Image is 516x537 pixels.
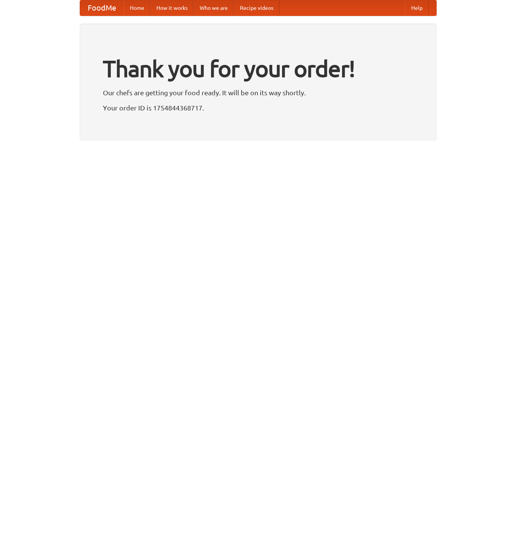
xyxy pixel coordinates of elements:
p: Your order ID is 1754844368717. [103,102,413,113]
a: How it works [150,0,194,16]
a: Who we are [194,0,234,16]
h1: Thank you for your order! [103,50,413,87]
a: Home [124,0,150,16]
a: Recipe videos [234,0,279,16]
p: Our chefs are getting your food ready. It will be on its way shortly. [103,87,413,98]
a: FoodMe [80,0,124,16]
a: Help [405,0,429,16]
